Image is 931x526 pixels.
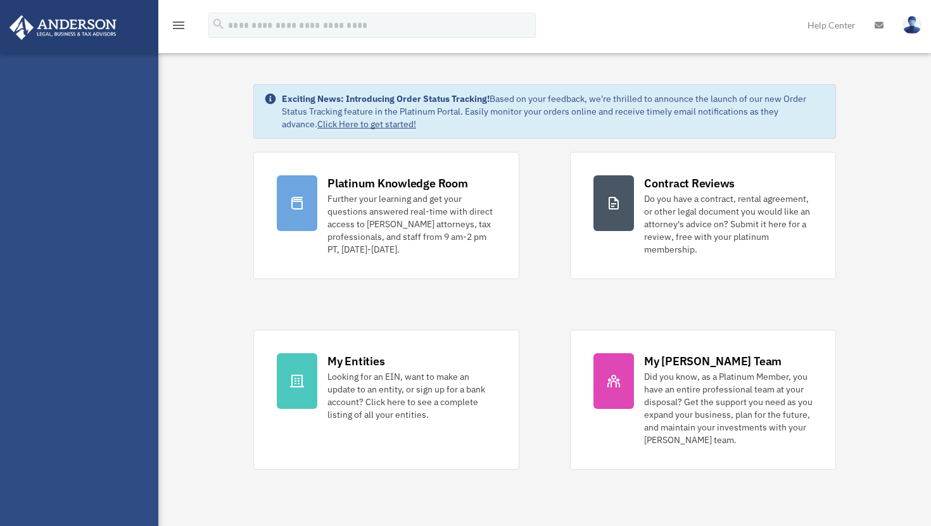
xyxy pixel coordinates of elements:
div: Did you know, as a Platinum Member, you have an entire professional team at your disposal? Get th... [644,370,813,446]
div: Looking for an EIN, want to make an update to an entity, or sign up for a bank account? Click her... [327,370,496,421]
img: User Pic [902,16,921,34]
a: Contract Reviews Do you have a contract, rental agreement, or other legal document you would like... [570,152,836,279]
div: Based on your feedback, we're thrilled to announce the launch of our new Order Status Tracking fe... [282,92,825,130]
div: Further your learning and get your questions answered real-time with direct access to [PERSON_NAM... [327,192,496,256]
a: Click Here to get started! [317,118,416,130]
a: My [PERSON_NAME] Team Did you know, as a Platinum Member, you have an entire professional team at... [570,330,836,470]
a: menu [171,22,186,33]
i: search [212,17,225,31]
img: Anderson Advisors Platinum Portal [6,15,120,40]
div: My [PERSON_NAME] Team [644,353,782,369]
i: menu [171,18,186,33]
a: Platinum Knowledge Room Further your learning and get your questions answered real-time with dire... [253,152,519,279]
strong: Exciting News: Introducing Order Status Tracking! [282,93,490,104]
div: Contract Reviews [644,175,735,191]
a: My Entities Looking for an EIN, want to make an update to an entity, or sign up for a bank accoun... [253,330,519,470]
div: My Entities [327,353,384,369]
div: Platinum Knowledge Room [327,175,468,191]
div: Do you have a contract, rental agreement, or other legal document you would like an attorney's ad... [644,192,813,256]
